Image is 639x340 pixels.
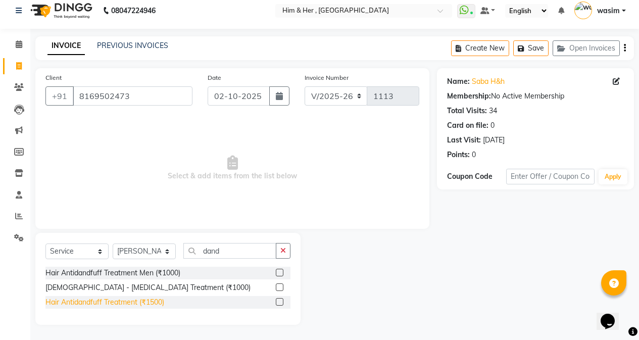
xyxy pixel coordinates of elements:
[45,118,419,219] span: Select & add items from the list below
[73,86,192,106] input: Search by Name/Mobile/Email/Code
[447,106,487,116] div: Total Visits:
[45,297,164,308] div: Hair Antidandfuff Treatment (₹1500)
[451,40,509,56] button: Create New
[45,86,74,106] button: +91
[489,106,497,116] div: 34
[597,300,629,330] iframe: chat widget
[447,120,488,131] div: Card on file:
[574,2,592,19] img: wasim
[506,169,595,184] input: Enter Offer / Coupon Code
[305,73,349,82] label: Invoice Number
[45,73,62,82] label: Client
[45,268,180,278] div: Hair Antidandfuff Treatment Men (₹1000)
[513,40,549,56] button: Save
[183,243,276,259] input: Search or Scan
[490,120,495,131] div: 0
[447,171,506,182] div: Coupon Code
[472,150,476,160] div: 0
[599,169,627,184] button: Apply
[447,150,470,160] div: Points:
[45,282,251,293] div: [DEMOGRAPHIC_DATA] - [MEDICAL_DATA] Treatment (₹1000)
[447,76,470,87] div: Name:
[97,41,168,50] a: PREVIOUS INVOICES
[447,91,491,102] div: Membership:
[472,76,505,87] a: Saba H&h
[208,73,221,82] label: Date
[597,6,620,16] span: wasim
[483,135,505,145] div: [DATE]
[447,91,624,102] div: No Active Membership
[553,40,620,56] button: Open Invoices
[47,37,85,55] a: INVOICE
[447,135,481,145] div: Last Visit:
